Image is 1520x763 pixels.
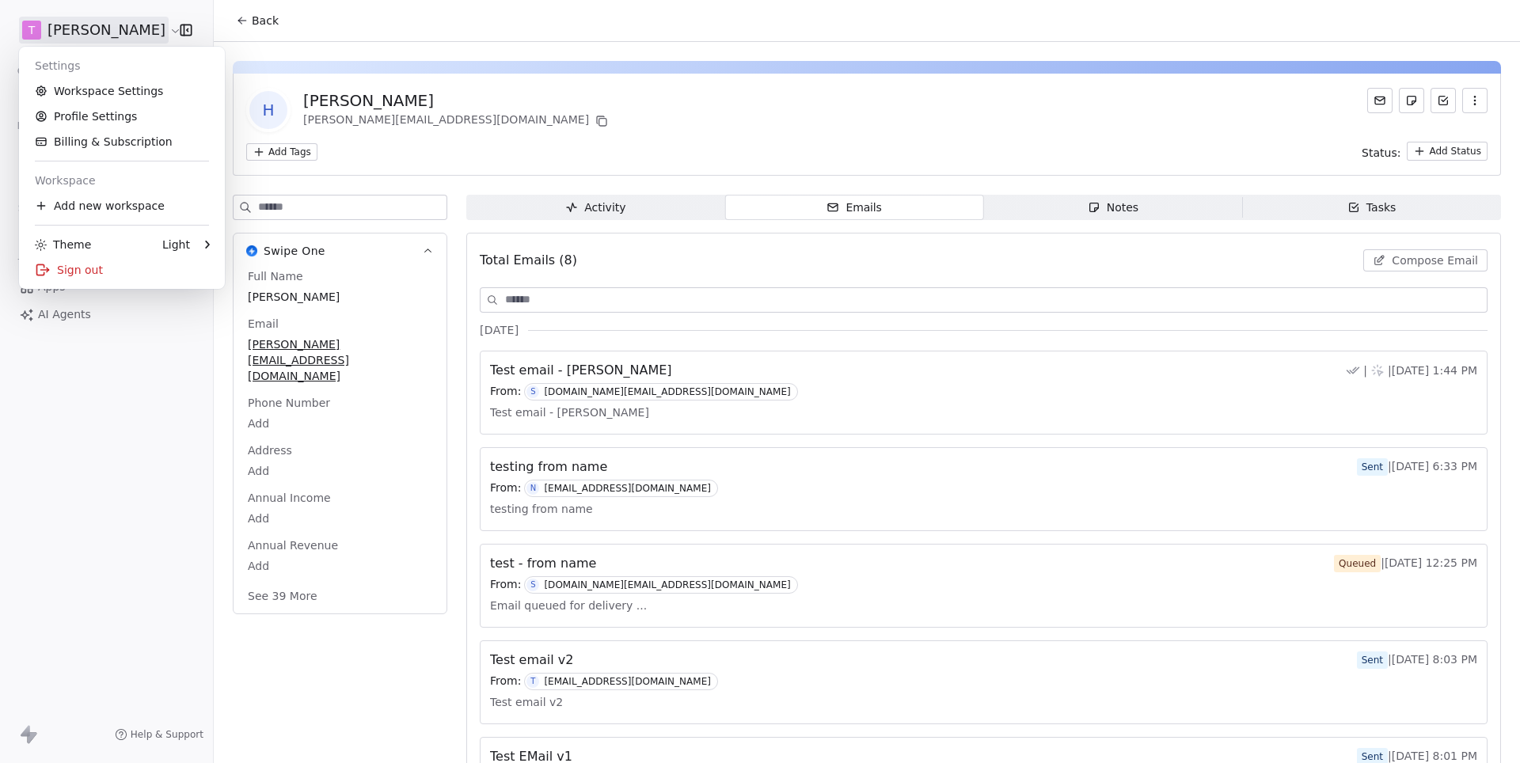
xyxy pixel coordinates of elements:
[25,78,218,104] a: Workspace Settings
[162,237,190,252] div: Light
[35,237,91,252] div: Theme
[25,104,218,129] a: Profile Settings
[25,257,218,283] div: Sign out
[25,193,218,218] div: Add new workspace
[25,129,218,154] a: Billing & Subscription
[25,53,218,78] div: Settings
[25,168,218,193] div: Workspace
